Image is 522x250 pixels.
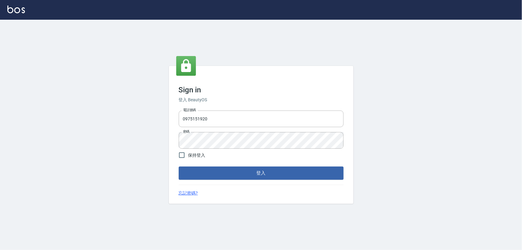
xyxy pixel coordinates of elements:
[179,86,344,94] h3: Sign in
[183,108,196,112] label: 電話號碼
[7,6,25,13] img: Logo
[179,97,344,103] h6: 登入 BeautyOS
[179,167,344,179] button: 登入
[179,190,198,196] a: 忘記密碼?
[188,152,205,159] span: 保持登入
[183,129,189,134] label: 密碼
